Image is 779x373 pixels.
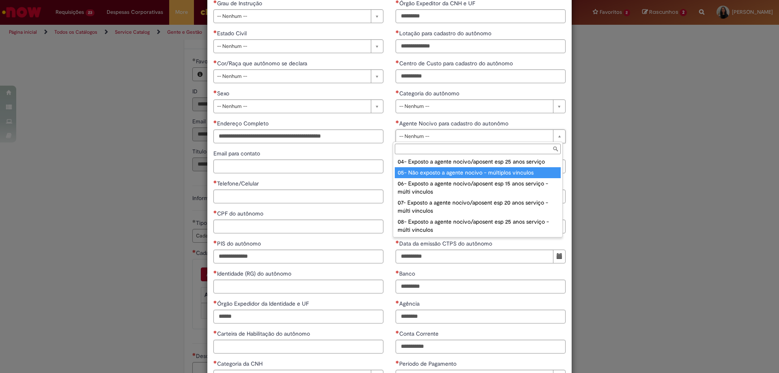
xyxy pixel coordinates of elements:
div: 04- Exposto a agente nocivo/aposent esp 25 anos serviço [395,156,561,167]
div: 08- Exposto a agente nocivo/aposent esp 25 anos serviço - múlti vínculos [395,216,561,235]
ul: Agente Nocivo para cadastro do autonômo [393,156,562,237]
div: 05- Não exposto a agente nocivo - múltiplos vínculos [395,167,561,178]
div: 07- Exposto a agente nocivo/aposent esp 20 anos serviço - múlti vínculos [395,197,561,216]
div: 06- Exposto a agente nocivo/aposent esp 15 anos serviço - múlti vínculos [395,178,561,197]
